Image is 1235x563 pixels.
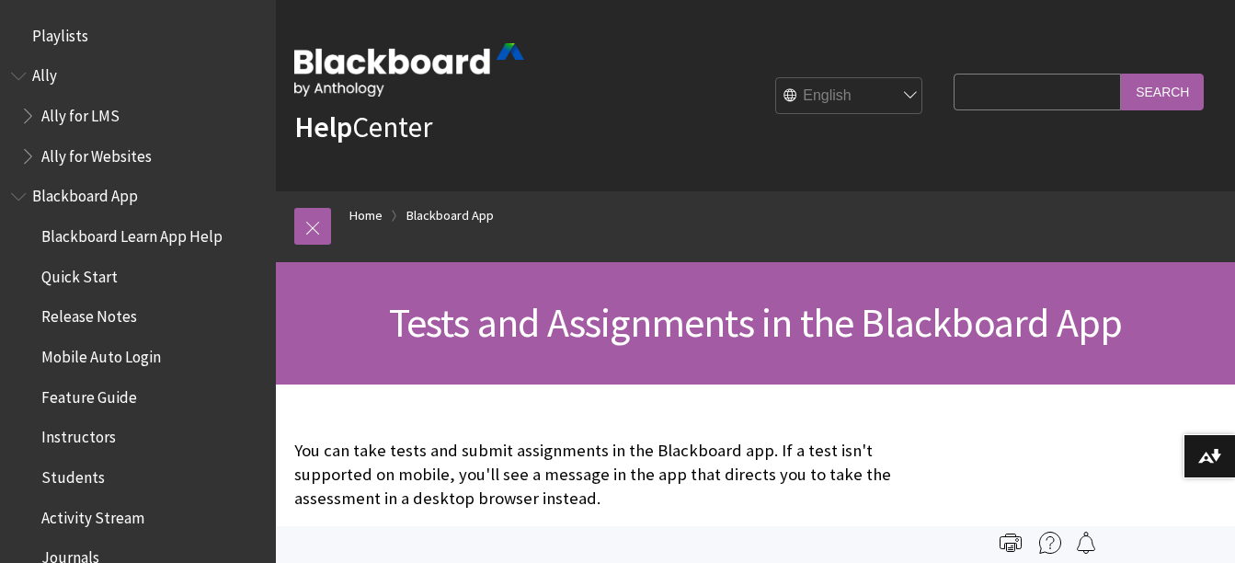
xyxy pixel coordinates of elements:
[349,204,383,227] a: Home
[32,61,57,86] span: Ally
[406,204,494,227] a: Blackboard App
[294,439,944,511] p: You can take tests and submit assignments in the Blackboard app. If a test isn't supported on mob...
[41,462,105,487] span: Students
[41,341,161,366] span: Mobile Auto Login
[1075,532,1097,554] img: Follow this page
[389,297,1123,348] span: Tests and Assignments in the Blackboard App
[41,502,144,527] span: Activity Stream
[294,109,352,145] strong: Help
[294,109,432,145] a: HelpCenter
[294,43,524,97] img: Blackboard by Anthology
[41,100,120,125] span: Ally for LMS
[41,422,116,447] span: Instructors
[11,20,265,52] nav: Book outline for Playlists
[41,141,152,166] span: Ally for Websites
[11,61,265,172] nav: Book outline for Anthology Ally Help
[1000,532,1022,554] img: Print
[41,382,137,407] span: Feature Guide
[41,261,118,286] span: Quick Start
[41,221,223,246] span: Blackboard Learn App Help
[1039,532,1061,554] img: More help
[776,78,923,115] select: Site Language Selector
[32,20,88,45] span: Playlists
[41,302,137,327] span: Release Notes
[1121,74,1204,109] input: Search
[32,181,138,206] span: Blackboard App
